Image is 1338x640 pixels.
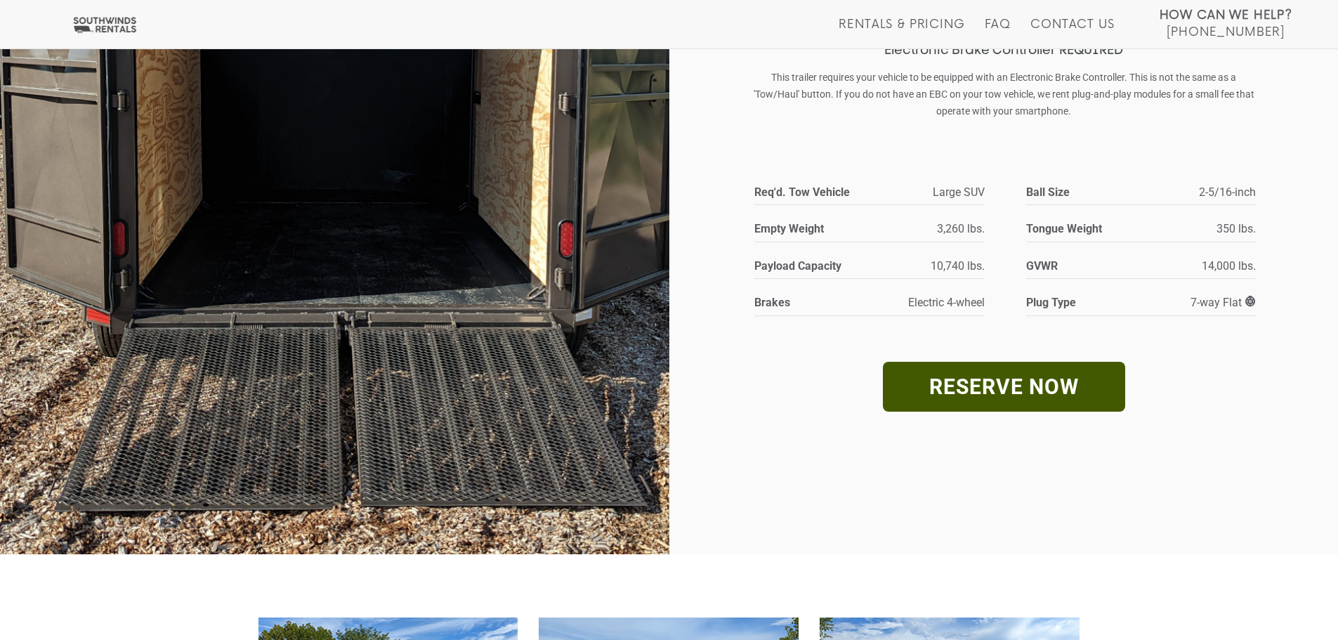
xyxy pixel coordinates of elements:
strong: Empty Weight [754,219,863,238]
span: 2-5/16-inch [1199,185,1256,199]
span: Electric 4-wheel [908,296,985,309]
span: Large SUV [933,185,985,199]
a: FAQ [985,18,1011,48]
p: This trailer requires your vehicle to be equipped with an Electronic Brake Controller. This is no... [753,69,1255,119]
strong: Plug Type [1026,293,1134,312]
strong: Req'd. Tow Vehicle [754,183,886,202]
span: 7-way Flat [1191,296,1256,309]
strong: GVWR [1026,256,1134,275]
a: RESERVE NOW [883,362,1125,412]
span: 3,260 lbs. [937,222,985,235]
strong: How Can We Help? [1160,8,1292,22]
a: How Can We Help? [PHONE_NUMBER] [1160,7,1292,38]
span: [PHONE_NUMBER] [1167,25,1285,39]
strong: Ball Size [1026,183,1157,202]
a: Contact Us [1030,18,1114,48]
h3: Electronic Brake Controller REQUIRED [753,44,1255,58]
img: Southwinds Rentals Logo [70,16,139,34]
a: Rentals & Pricing [839,18,964,48]
strong: Brakes [754,293,863,312]
span: 14,000 lbs. [1202,259,1256,273]
span: 10,740 lbs. [931,259,985,273]
span: 350 lbs. [1216,222,1256,235]
strong: Tongue Weight [1026,219,1134,238]
strong: Payload Capacity [754,256,863,275]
